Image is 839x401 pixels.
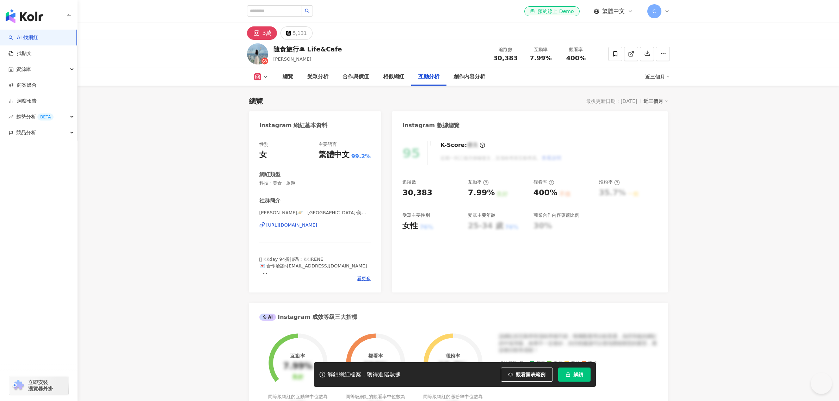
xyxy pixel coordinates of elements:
[454,73,485,81] div: 創作內容分析
[327,371,401,378] div: 解鎖網紅檔案，獲得進階數據
[266,222,317,228] div: [URL][DOMAIN_NAME]
[259,180,371,186] span: 科技 · 美食 · 旅遊
[259,314,276,321] div: AI
[643,97,668,106] div: 近三個月
[249,96,263,106] div: 總覽
[11,380,25,391] img: chrome extension
[586,98,637,104] div: 最後更新日期：[DATE]
[530,55,551,62] span: 7.99%
[402,122,459,129] div: Instagram 數據總覽
[259,171,280,178] div: 網紅類型
[499,333,658,354] div: 該網紅的互動率和漲粉率都不錯，唯獨觀看率比較普通，為同等級的網紅的中低等級，效果不一定會好，但仍然建議可以發包開箱類型的案型，應該會比較有成效！
[524,6,579,16] a: 預約線上 Demo
[343,73,369,81] div: 合作與價值
[16,61,31,77] span: 資源庫
[368,353,383,359] div: 觀看率
[319,141,337,148] div: 主要語言
[445,353,460,359] div: 漲粉率
[290,353,305,359] div: 互動率
[402,179,416,185] div: 追蹤數
[280,26,313,40] button: 5,131
[259,122,328,129] div: Instagram 網紅基本資料
[259,257,367,313] span: 𓏸 KKday 94折扣碼：KKIRENE 💌 合作洽談▹[EMAIL_ADDRESS][DOMAIN_NAME] ⠀ 📅 7月大阪🇯🇵、9月北海道🇯🇵 🗼 曾旅居[GEOGRAPHIC_DAT...
[8,82,37,89] a: 商案媒合
[530,8,574,15] div: 預約線上 Demo
[259,222,371,228] a: [URL][DOMAIN_NAME]
[259,313,357,321] div: Instagram 成效等級三大指標
[533,187,557,198] div: 400%
[402,187,432,198] div: 30,383
[499,361,658,366] div: 成效等級 ：
[468,187,495,198] div: 7.99%
[273,45,342,54] div: 隨食旅行ꔛ Life&Cafe
[283,73,293,81] div: 總覽
[273,56,311,62] span: [PERSON_NAME]
[493,54,518,62] span: 30,383
[582,361,597,366] span: 不佳
[501,368,553,382] button: 觀看圖表範例
[259,197,280,204] div: 社群簡介
[418,73,439,81] div: 互動分析
[259,141,269,148] div: 性別
[8,115,13,119] span: rise
[533,179,554,185] div: 觀看率
[547,361,563,366] span: 良好
[383,73,404,81] div: 相似網紅
[468,179,489,185] div: 互動率
[492,46,519,53] div: 追蹤數
[645,71,670,82] div: 近三個月
[602,7,625,15] span: 繁體中文
[247,43,268,64] img: KOL Avatar
[438,362,468,371] div: 35.7%
[468,212,495,218] div: 受眾主要年齡
[9,376,68,395] a: chrome extension立即安裝 瀏覽器外掛
[6,9,43,23] img: logo
[558,368,591,382] button: 解鎖
[247,26,277,40] button: 3萬
[357,276,371,282] span: 看更多
[259,210,371,216] span: [PERSON_NAME]🪐｜[GEOGRAPHIC_DATA]·美食 住宿 旅遊提案 | foodtour_irene
[566,55,586,62] span: 400%
[16,109,54,125] span: 趨勢分析
[563,46,590,53] div: 觀看率
[516,372,545,377] span: 觀看圖表範例
[293,28,307,38] div: 5,131
[263,28,272,38] div: 3萬
[566,372,570,377] span: lock
[653,7,656,15] span: C
[565,361,580,366] span: 普通
[530,361,545,366] span: 優秀
[8,34,38,41] a: searchAI 找網紅
[440,141,485,149] div: K-Score :
[319,149,350,160] div: 繁體中文
[307,73,328,81] div: 受眾分析
[8,98,37,105] a: 洞察報告
[528,46,554,53] div: 互動率
[16,125,36,141] span: 競品分析
[402,221,418,232] div: 女性
[573,372,583,377] span: 解鎖
[533,212,579,218] div: 商業合作內容覆蓋比例
[362,362,388,371] div: 400%
[259,149,267,160] div: 女
[402,212,430,218] div: 受眾主要性別
[37,113,54,121] div: BETA
[305,8,310,13] span: search
[351,153,371,160] span: 99.2%
[8,50,32,57] a: 找貼文
[28,379,53,392] span: 立即安裝 瀏覽器外掛
[599,179,620,185] div: 漲粉率
[283,362,313,371] div: 7.99%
